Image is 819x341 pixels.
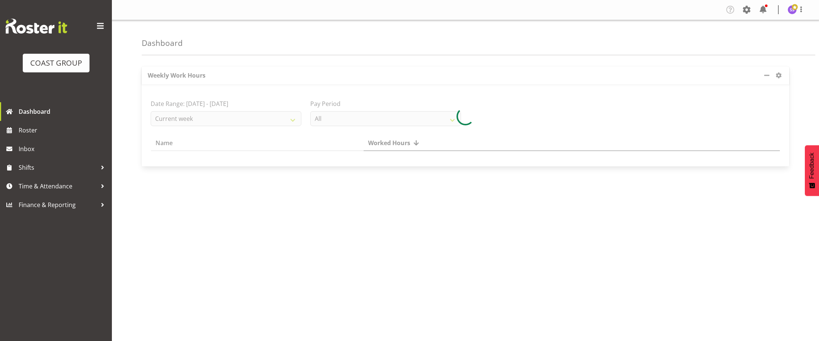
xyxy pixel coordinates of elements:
[19,181,97,192] span: Time & Attendance
[805,145,819,196] button: Feedback - Show survey
[19,143,108,154] span: Inbox
[809,153,815,179] span: Feedback
[19,162,97,173] span: Shifts
[788,5,797,14] img: sebastian-simmonds1137.jpg
[19,106,108,117] span: Dashboard
[142,39,183,47] h4: Dashboard
[30,57,82,69] div: COAST GROUP
[19,125,108,136] span: Roster
[6,19,67,34] img: Rosterit website logo
[19,199,97,210] span: Finance & Reporting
